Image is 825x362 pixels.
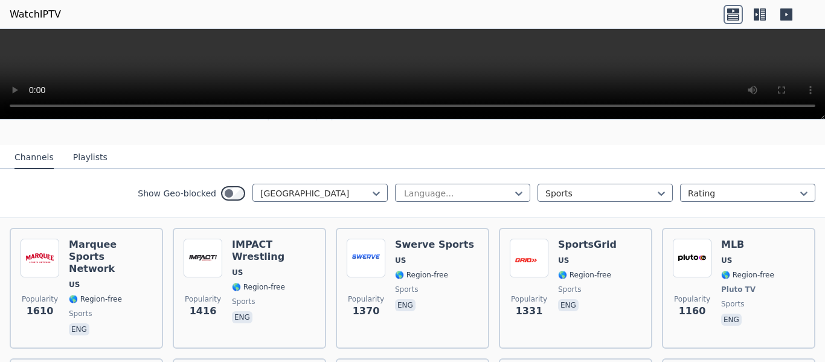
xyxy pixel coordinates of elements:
span: US [395,256,406,265]
p: eng [232,311,252,323]
img: SportsGrid [510,239,548,277]
span: sports [395,285,418,294]
span: 🌎 Region-free [721,270,774,280]
span: Popularity [22,294,58,304]
img: IMPACT Wrestling [184,239,222,277]
span: 1160 [679,304,706,318]
span: 1370 [353,304,380,318]
span: 🌎 Region-free [558,270,611,280]
span: US [721,256,732,265]
label: Show Geo-blocked [138,187,216,199]
span: 🌎 Region-free [69,294,122,304]
span: Popularity [511,294,547,304]
span: sports [69,309,92,318]
span: Pluto TV [721,285,756,294]
span: 1416 [190,304,217,318]
span: US [232,268,243,277]
span: Popularity [674,294,710,304]
span: US [558,256,569,265]
span: sports [558,285,581,294]
h6: IMPACT Wrestling [232,239,315,263]
img: Marquee Sports Network [21,239,59,277]
h6: MLB [721,239,774,251]
span: sports [721,299,744,309]
button: Channels [14,146,54,169]
h6: Marquee Sports Network [69,239,152,275]
span: 1610 [27,304,54,318]
span: US [69,280,80,289]
button: Playlists [73,146,108,169]
p: eng [395,299,416,311]
h6: SportsGrid [558,239,617,251]
span: sports [232,297,255,306]
span: 🌎 Region-free [232,282,285,292]
span: Popularity [348,294,384,304]
a: WatchIPTV [10,7,61,22]
p: eng [558,299,579,311]
span: Popularity [185,294,221,304]
span: 1331 [516,304,543,318]
span: 🌎 Region-free [395,270,448,280]
img: Swerve Sports [347,239,385,277]
p: eng [721,314,742,326]
h6: Swerve Sports [395,239,474,251]
p: eng [69,323,89,335]
img: MLB [673,239,711,277]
